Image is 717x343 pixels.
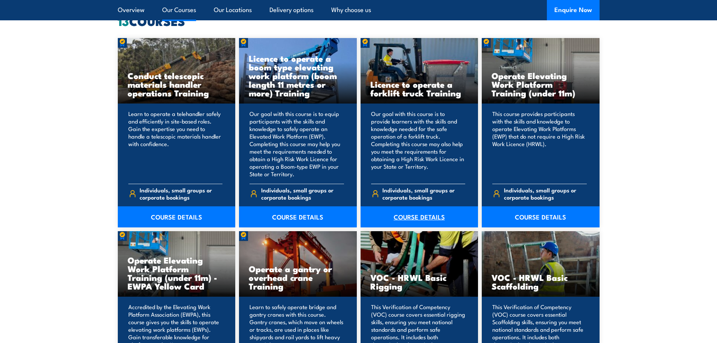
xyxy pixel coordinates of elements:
a: COURSE DETAILS [361,206,478,227]
a: COURSE DETAILS [118,206,236,227]
a: COURSE DETAILS [239,206,357,227]
strong: 13 [118,11,129,30]
span: Individuals, small groups or corporate bookings [261,186,344,201]
h3: VOC - HRWL Basic Rigging [370,273,469,290]
p: Learn to operate a telehandler safely and efficiently in site-based roles. Gain the expertise you... [128,110,223,178]
a: COURSE DETAILS [482,206,600,227]
span: Individuals, small groups or corporate bookings [382,186,465,201]
p: Our goal with this course is to equip participants with the skills and knowledge to safely operat... [250,110,344,178]
h3: Operate Elevating Work Platform Training (under 11m) [492,71,590,97]
p: Our goal with this course is to provide learners with the skills and knowledge needed for the saf... [371,110,466,178]
p: This course provides participants with the skills and knowledge to operate Elevating Work Platfor... [492,110,587,178]
h3: Operate a gantry or overhead crane Training [249,264,347,290]
h3: Conduct telescopic materials handler operations Training [128,71,226,97]
h3: VOC - HRWL Basic Scaffolding [492,273,590,290]
span: Individuals, small groups or corporate bookings [504,186,587,201]
h2: COURSES [118,15,600,26]
h3: Operate Elevating Work Platform Training (under 11m) - EWPA Yellow Card [128,256,226,290]
h3: Licence to operate a boom type elevating work platform (boom length 11 metres or more) Training [249,54,347,97]
span: Individuals, small groups or corporate bookings [140,186,222,201]
h3: Licence to operate a forklift truck Training [370,80,469,97]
